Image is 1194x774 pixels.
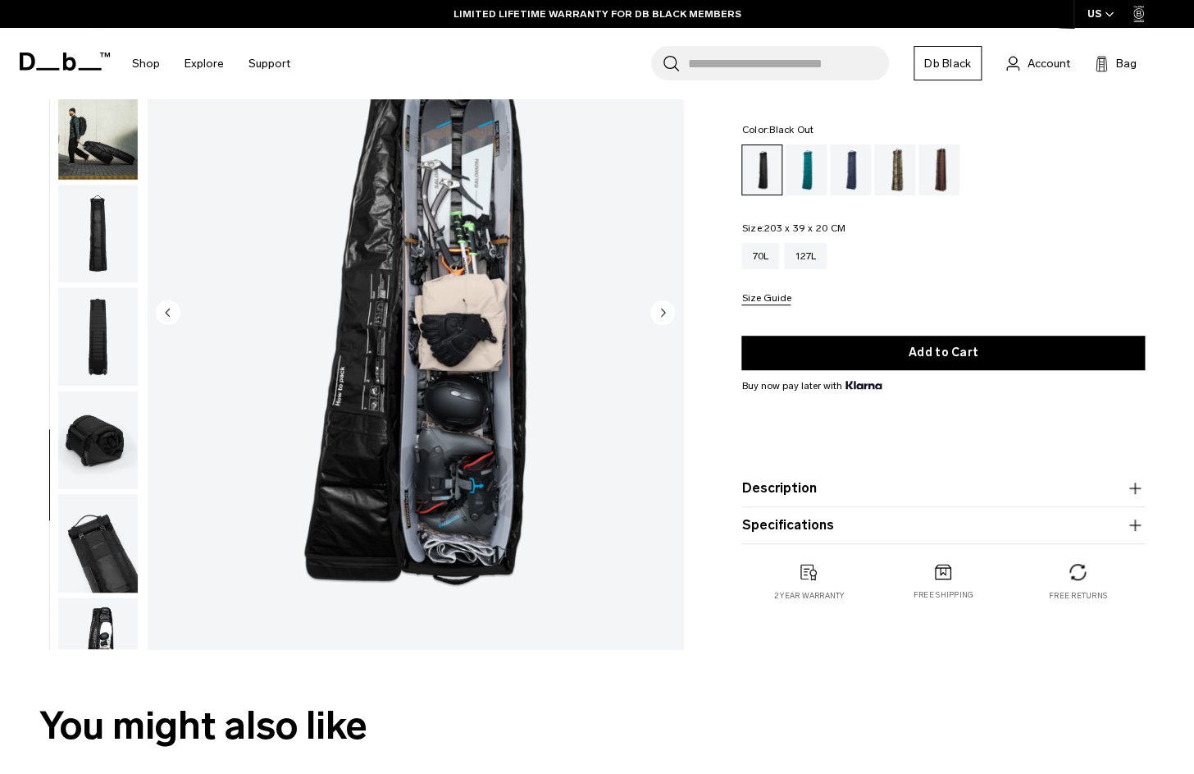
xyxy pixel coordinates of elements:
[248,34,290,93] a: Support
[58,391,138,489] img: Snow_roller_pro_black_out_new_db7.png
[1116,55,1137,72] span: Bag
[57,80,139,181] button: Snow_roller_pro_black_out_new_db10.png
[120,28,303,99] nav: Main Navigation
[57,390,139,490] button: Snow_roller_pro_black_out_new_db7.png
[741,515,1145,535] button: Specifications
[39,697,1155,755] h2: You might also like
[58,185,138,283] img: Snow_roller_pro_black_out_new_db9.png
[914,589,973,601] p: Free shipping
[786,144,827,195] a: Midnight Teal
[1006,53,1070,73] a: Account
[741,336,1145,370] button: Add to Cart
[741,479,1145,498] button: Description
[1095,53,1137,73] button: Bag
[830,144,871,195] a: Blue Hour
[453,7,741,21] a: LIMITED LIFETIME WARRANTY FOR DB BLACK MEMBERS
[58,598,138,696] img: Snow_roller_pro_black_out_new_db5.png
[784,243,827,269] a: 127L
[1049,590,1107,602] p: Free returns
[741,293,791,305] button: Size Guide
[57,286,139,387] button: Snow_roller_pro_black_out_new_db8.png
[57,184,139,284] button: Snow_roller_pro_black_out_new_db9.png
[741,223,845,233] legend: Size:
[741,144,782,195] a: Black Out
[58,287,138,386] img: Snow_roller_pro_black_out_new_db8.png
[185,34,224,93] a: Explore
[774,590,845,602] p: 2 year warranty
[650,300,675,328] button: Next slide
[874,144,915,195] a: Db x Beyond Medals
[918,144,959,195] a: Homegrown with Lu
[764,222,845,234] span: 203 x 39 x 20 CM
[58,494,138,593] img: Snow_roller_pro_black_out_new_db3.png
[132,34,160,93] a: Shop
[58,81,138,180] img: Snow_roller_pro_black_out_new_db10.png
[741,243,779,269] a: 70L
[57,493,139,593] button: Snow_roller_pro_black_out_new_db3.png
[57,597,139,697] button: Snow_roller_pro_black_out_new_db5.png
[741,378,881,393] span: Buy now pay later with
[741,125,813,135] legend: Color:
[1028,55,1070,72] span: Account
[769,124,813,135] span: Black Out
[156,300,180,328] button: Previous slide
[845,381,881,389] img: {"height" => 20, "alt" => "Klarna"}
[914,46,982,80] a: Db Black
